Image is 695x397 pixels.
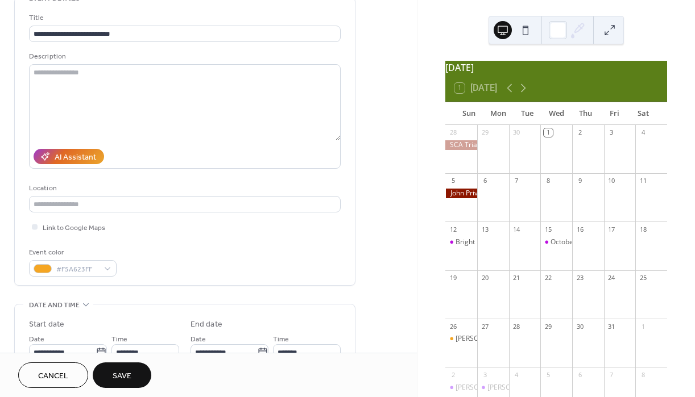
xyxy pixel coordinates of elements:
div: John Private Party [445,189,477,198]
div: [PERSON_NAME] Girl Scouts [487,383,577,392]
div: 27 [481,322,489,331]
div: Start date [29,319,64,331]
div: 4 [639,128,647,137]
div: End date [191,319,222,331]
div: 10 [607,177,616,185]
div: Bright Hills Cooks Guild [445,237,477,247]
div: October Bowmen Meeting [551,237,634,247]
div: 3 [607,128,616,137]
div: [DATE] [445,61,667,74]
div: AI Assistant [55,152,96,164]
div: 24 [607,274,616,282]
div: 1 [639,322,647,331]
div: Bright Hills Cooks Guild [456,237,529,247]
div: Mon [483,102,512,125]
div: 29 [544,322,552,331]
div: 7 [512,177,521,185]
div: Jennifer Horwath Girl Scouts [477,383,509,392]
button: Cancel [18,362,88,388]
div: 5 [544,370,552,379]
div: Fri [600,102,629,125]
div: October Bowmen Meeting [540,237,572,247]
div: 2 [449,370,457,379]
div: Sun [454,102,483,125]
div: 6 [481,177,489,185]
div: Event color [29,246,114,258]
div: 18 [639,225,647,233]
div: 11 [639,177,647,185]
div: [PERSON_NAME] SCA [DATE] Shoot [456,334,568,344]
div: Wed [542,102,571,125]
div: SCA Trial By Fire /Lochmere Arrow [445,140,477,150]
div: 30 [512,128,521,137]
span: Link to Google Maps [43,222,105,234]
div: 4 [512,370,521,379]
div: Sat [629,102,658,125]
div: [PERSON_NAME] Girl Scouts [456,383,545,392]
div: 14 [512,225,521,233]
span: Time [273,333,289,345]
div: 7 [607,370,616,379]
div: Darby SCA Halloween Shoot [445,334,477,344]
div: 9 [576,177,584,185]
span: Time [111,333,127,345]
div: Description [29,51,338,62]
div: 31 [607,322,616,331]
div: 23 [576,274,584,282]
div: 13 [481,225,489,233]
div: Rene Monaghan Girl Scouts [445,383,477,392]
div: 16 [576,225,584,233]
span: Date [29,333,44,345]
div: Title [29,12,338,24]
div: 6 [576,370,584,379]
span: Date [191,333,206,345]
div: 28 [449,128,457,137]
div: 28 [512,322,521,331]
div: Thu [571,102,600,125]
div: 2 [576,128,584,137]
div: 30 [576,322,584,331]
div: 15 [544,225,552,233]
button: Save [93,362,151,388]
span: Cancel [38,370,68,382]
div: 1 [544,128,552,137]
div: 21 [512,274,521,282]
div: 12 [449,225,457,233]
div: Location [29,182,338,194]
div: 20 [481,274,489,282]
div: 26 [449,322,457,331]
div: 3 [481,370,489,379]
span: Date and time [29,299,80,311]
div: 19 [449,274,457,282]
span: Save [113,370,131,382]
span: #F5A623FF [56,264,98,275]
div: 8 [639,370,647,379]
div: Tue [512,102,541,125]
div: 8 [544,177,552,185]
button: AI Assistant [34,149,104,164]
div: 25 [639,274,647,282]
div: 17 [607,225,616,233]
div: 22 [544,274,552,282]
div: 5 [449,177,457,185]
div: 29 [481,128,489,137]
